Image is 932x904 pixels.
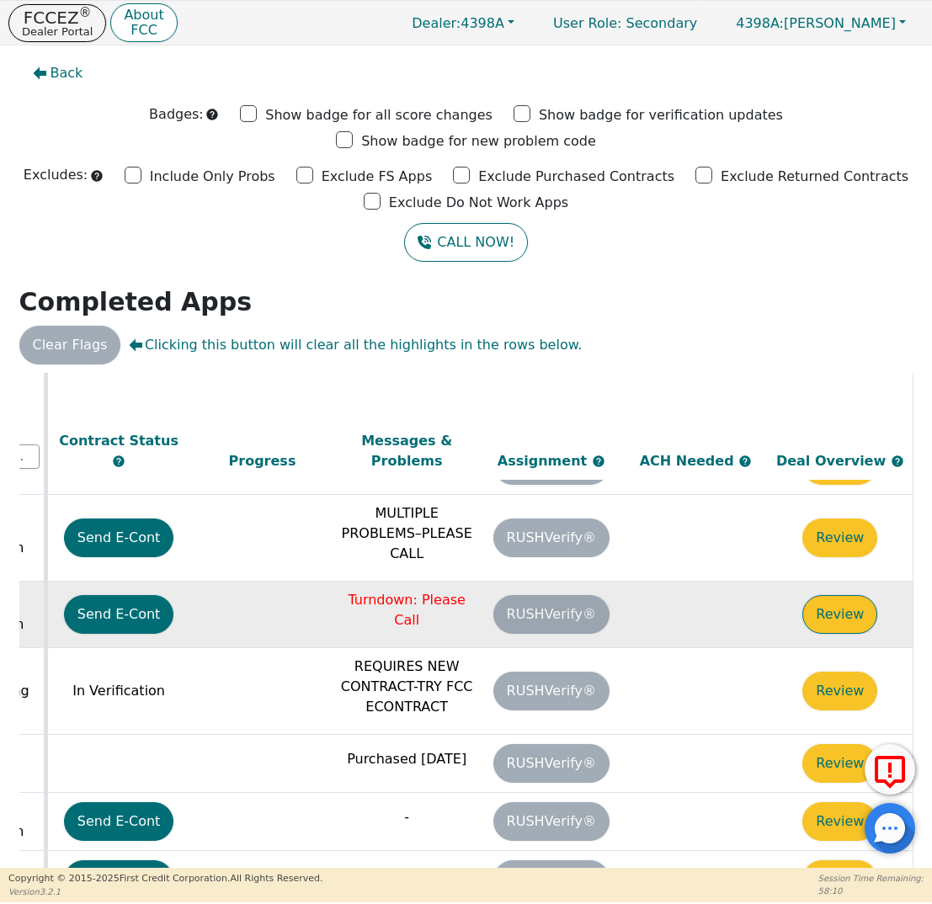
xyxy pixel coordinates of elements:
button: 4398A:[PERSON_NAME] [718,10,924,36]
p: Badges: [149,104,204,125]
button: FCCEZ®Dealer Portal [8,4,106,42]
button: Review [802,672,877,710]
span: ACH Needed [640,452,739,468]
p: - [338,807,475,827]
button: Review [802,518,877,557]
span: Contract Status [59,432,178,448]
button: Send E-Cont [64,802,174,841]
button: Review [802,595,877,634]
p: Exclude Purchased Contracts [478,167,674,187]
p: Excludes: [24,165,88,185]
span: All Rights Reserved. [230,873,322,884]
span: User Role : [553,15,621,31]
p: Show badge for all score changes [265,105,493,125]
p: 58:10 [818,885,924,897]
span: Dealer: [412,15,461,31]
p: Show badge for new problem code [361,131,596,152]
button: Send E-Cont [64,518,174,557]
button: Review [802,860,877,899]
button: Review [802,802,877,841]
p: Session Time Remaining: [818,872,924,885]
td: In Verification [45,647,190,734]
button: Back [19,54,97,93]
p: REQUIRES NEW CONTRACT-TRY FCC ECONTRACT [338,657,475,717]
span: Clicking this button will clear all the highlights in the rows below. [129,335,582,355]
p: Secondary [536,7,714,40]
button: Send E-Cont [64,860,174,899]
span: Back [51,63,83,83]
span: 4398A [412,15,504,31]
p: Exclude Do Not Work Apps [389,193,568,213]
p: Purchased [DATE] [338,749,475,769]
p: FCC [124,24,163,37]
p: MULTIPLE PROBLEMS–PLEASE CALL [338,503,475,564]
a: User Role: Secondary [536,7,714,40]
button: Report Error to FCC [865,744,915,795]
p: Turndown: Please Call [338,590,475,630]
sup: ® [79,5,92,20]
button: Review [802,744,877,783]
p: Version 3.2.1 [8,885,322,898]
p: Dealer Portal [22,26,93,37]
p: Show badge for verification updates [539,105,783,125]
p: About [124,8,163,22]
span: [PERSON_NAME] [736,15,896,31]
div: Progress [194,450,331,471]
div: Messages & Problems [338,430,475,471]
p: Exclude FS Apps [322,167,433,187]
button: Dealer:4398A [394,10,532,36]
p: Include Only Probs [150,167,275,187]
strong: Completed Apps [19,287,253,316]
p: Exclude Returned Contracts [721,167,908,187]
p: - [338,865,475,885]
p: FCCEZ [22,9,93,26]
span: 4398A: [736,15,784,31]
span: Assignment [498,452,592,468]
button: AboutFCC [110,3,177,43]
button: CALL NOW! [404,223,528,262]
span: Deal Overview [776,452,904,468]
button: Send E-Cont [64,595,174,634]
p: Copyright © 2015- 2025 First Credit Corporation. [8,872,322,886]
